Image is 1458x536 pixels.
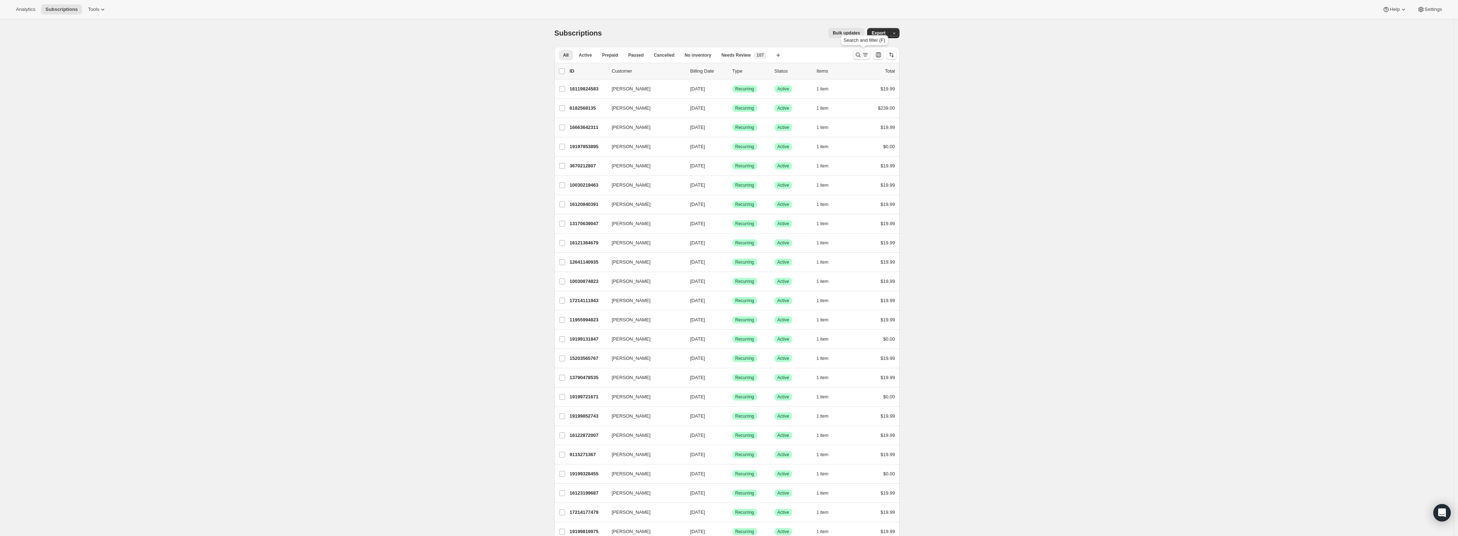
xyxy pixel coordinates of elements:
[867,28,890,38] button: Export
[570,276,895,287] div: 10030874823[PERSON_NAME][DATE]SuccessRecurringSuccessActive1 item$19.99
[690,86,705,92] span: [DATE]
[690,452,705,457] span: [DATE]
[735,471,754,477] span: Recurring
[690,182,705,188] span: [DATE]
[570,507,895,517] div: 17214177479[PERSON_NAME][DATE]SuccessRecurringSuccessActive1 item$19.99
[570,257,895,267] div: 12641140935[PERSON_NAME][DATE]SuccessRecurringSuccessActive1 item$19.99
[817,182,829,188] span: 1 item
[570,296,895,306] div: 17214111943[PERSON_NAME][DATE]SuccessRecurringSuccessActive1 item$19.99
[732,68,769,75] div: Type
[12,4,40,15] button: Analytics
[817,296,837,306] button: 1 item
[817,336,829,342] span: 1 item
[612,413,651,420] span: [PERSON_NAME]
[1413,4,1446,15] button: Settings
[883,144,895,149] span: $0.00
[735,125,754,130] span: Recurring
[735,259,754,265] span: Recurring
[612,355,651,362] span: [PERSON_NAME]
[608,391,680,403] button: [PERSON_NAME]
[828,28,864,38] button: Bulk updates
[570,353,895,364] div: 15203565767[PERSON_NAME][DATE]SuccessRecurringSuccessActive1 item$19.99
[570,315,895,325] div: 11955994823[PERSON_NAME][DATE]SuccessRecurringSuccessActive1 item$19.99
[570,470,606,478] p: 19199328455
[570,105,606,112] p: 6182568135
[608,410,680,422] button: [PERSON_NAME]
[881,375,895,380] span: $19.99
[1390,7,1400,12] span: Help
[817,509,829,515] span: 1 item
[608,372,680,383] button: [PERSON_NAME]
[817,142,837,152] button: 1 item
[570,142,895,152] div: 19197853895[PERSON_NAME][DATE]SuccessRecurringSuccessActive1 item$0.00
[685,52,711,58] span: No inventory
[881,413,895,419] span: $19.99
[608,102,680,114] button: [PERSON_NAME]
[570,161,895,171] div: 3670212807[PERSON_NAME][DATE]SuccessRecurringSuccessActive1 item$19.99
[570,450,895,460] div: 9115271367[PERSON_NAME][DATE]SuccessRecurringSuccessActive1 item$19.99
[735,375,754,381] span: Recurring
[777,163,789,169] span: Active
[853,50,870,60] button: Search and filter results
[735,221,754,227] span: Recurring
[777,144,789,150] span: Active
[817,356,829,361] span: 1 item
[777,259,789,265] span: Active
[608,507,680,518] button: [PERSON_NAME]
[570,238,895,248] div: 16121364679[PERSON_NAME][DATE]SuccessRecurringSuccessActive1 item$19.99
[735,298,754,304] span: Recurring
[777,125,789,130] span: Active
[612,393,651,401] span: [PERSON_NAME]
[570,68,606,75] p: ID
[777,86,789,92] span: Active
[878,105,895,111] span: $239.00
[777,356,789,361] span: Active
[881,163,895,168] span: $19.99
[777,317,789,323] span: Active
[570,316,606,324] p: 11955994823
[777,202,789,207] span: Active
[817,84,837,94] button: 1 item
[570,432,606,439] p: 16122872007
[777,298,789,304] span: Active
[817,490,829,496] span: 1 item
[872,30,885,36] span: Export
[608,314,680,326] button: [PERSON_NAME]
[735,452,754,458] span: Recurring
[756,52,764,58] span: 107
[45,7,78,12] span: Subscriptions
[881,298,895,303] span: $19.99
[817,105,829,111] span: 1 item
[883,394,895,399] span: $0.00
[612,278,651,285] span: [PERSON_NAME]
[817,471,829,477] span: 1 item
[777,433,789,438] span: Active
[690,336,705,342] span: [DATE]
[563,52,569,58] span: All
[735,182,754,188] span: Recurring
[881,529,895,534] span: $19.99
[690,202,705,207] span: [DATE]
[881,202,895,207] span: $19.99
[735,529,754,535] span: Recurring
[690,240,705,245] span: [DATE]
[735,240,754,246] span: Recurring
[735,413,754,419] span: Recurring
[570,85,606,93] p: 16119824583
[612,316,651,324] span: [PERSON_NAME]
[690,259,705,265] span: [DATE]
[817,413,829,419] span: 1 item
[570,490,606,497] p: 16123199687
[612,451,651,458] span: [PERSON_NAME]
[881,221,895,226] span: $19.99
[570,297,606,304] p: 17214111943
[881,317,895,322] span: $19.99
[881,356,895,361] span: $19.99
[881,490,895,496] span: $19.99
[570,355,606,362] p: 15203565767
[608,141,680,153] button: [PERSON_NAME]
[608,199,680,210] button: [PERSON_NAME]
[16,7,35,12] span: Analytics
[570,199,895,210] div: 16120840391[PERSON_NAME][DATE]SuccessRecurringSuccessActive1 item$19.99
[570,182,606,189] p: 10030219463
